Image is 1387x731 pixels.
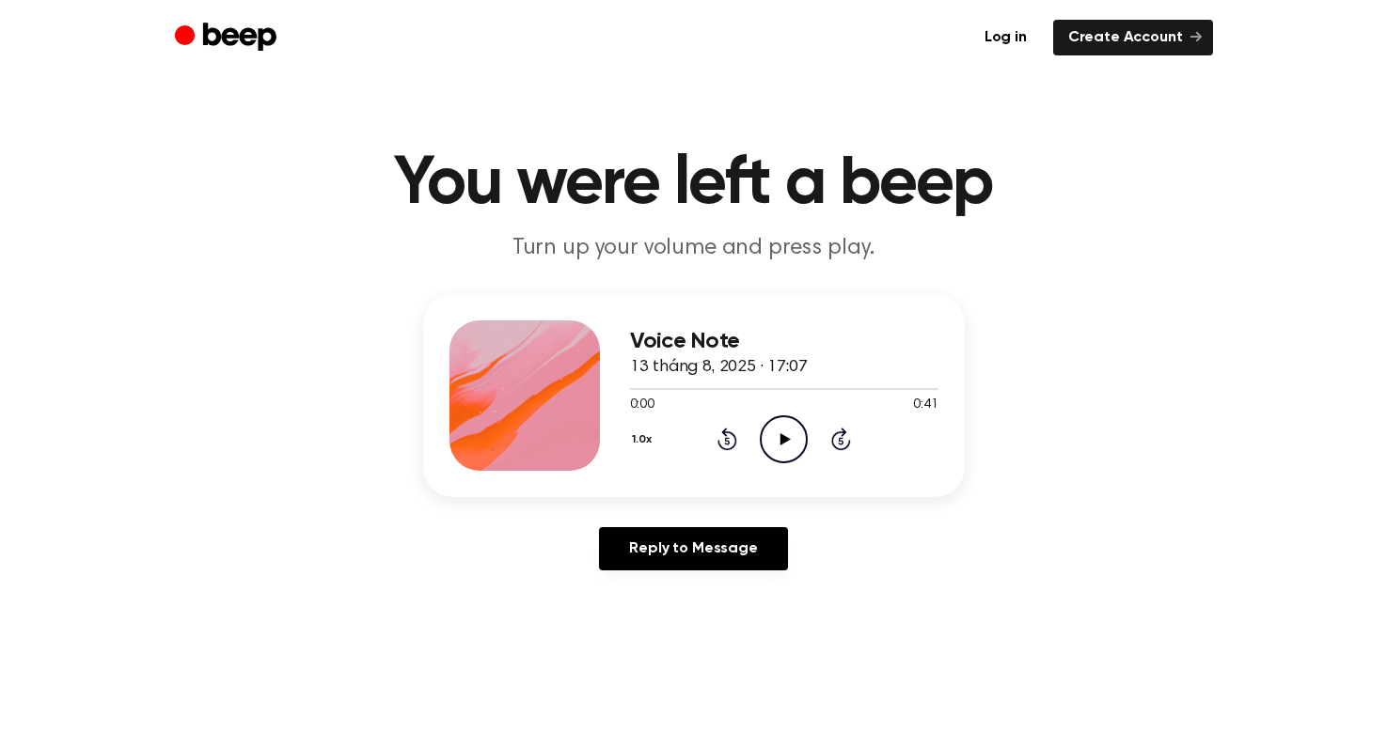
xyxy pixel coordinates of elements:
[333,233,1055,264] p: Turn up your volume and press play.
[630,424,659,456] button: 1.0x
[1053,20,1213,55] a: Create Account
[213,150,1175,218] h1: You were left a beep
[630,329,938,354] h3: Voice Note
[630,396,654,415] span: 0:00
[175,20,281,56] a: Beep
[969,20,1042,55] a: Log in
[630,359,808,376] span: 13 tháng 8, 2025 · 17:07
[913,396,938,415] span: 0:41
[599,527,787,570] a: Reply to Message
